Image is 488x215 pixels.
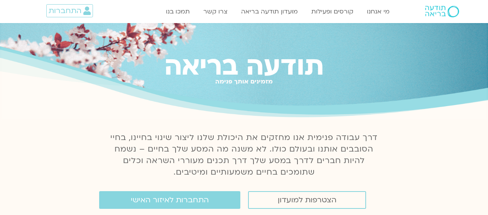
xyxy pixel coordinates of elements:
a: הצטרפות למועדון [248,191,366,209]
a: מועדון תודעה בריאה [237,4,302,19]
span: הצטרפות למועדון [278,196,336,204]
p: דרך עבודה פנימית אנו מחזקים את היכולת שלנו ליצור שינוי בחיינו, בחיי הסובבים אותנו ובעולם כולו. לא... [106,132,382,178]
a: תמכו בנו [162,4,194,19]
img: תודעה בריאה [425,6,459,17]
span: התחברות לאיזור האישי [131,196,209,204]
a: צרו קשר [199,4,231,19]
a: התחברות לאיזור האישי [99,191,240,209]
a: מי אנחנו [363,4,393,19]
span: התחברות [49,7,81,15]
a: התחברות [46,4,93,17]
a: קורסים ופעילות [307,4,357,19]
